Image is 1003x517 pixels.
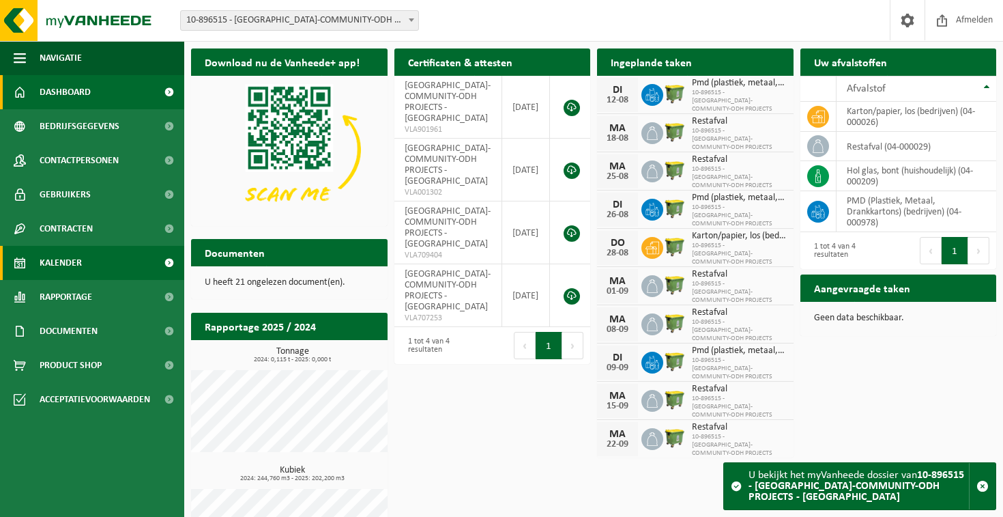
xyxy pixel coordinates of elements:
[663,388,686,411] img: WB-1100-HPE-GN-51
[692,422,787,433] span: Restafval
[40,314,98,348] span: Documenten
[597,48,706,75] h2: Ingeplande taken
[692,204,787,228] span: 10-896515 - [GEOGRAPHIC_DATA]-COMMUNITY-ODH PROJECTS
[663,235,686,258] img: WB-1100-HPE-GN-51
[604,96,631,105] div: 12-08
[968,237,989,264] button: Next
[604,134,631,143] div: 18-08
[604,325,631,335] div: 08-09
[663,426,686,449] img: WB-1100-HPE-GN-51
[205,278,374,288] p: U heeft 21 ongelezen document(en).
[562,332,583,359] button: Next
[181,11,418,30] span: 10-896515 - ASIAT PARK-COMMUNITY-ODH PROJECTS - VILVOORDE
[405,81,491,124] span: [GEOGRAPHIC_DATA]-COMMUNITY-ODH PROJECTS - [GEOGRAPHIC_DATA]
[663,158,686,182] img: WB-1100-HPE-GN-51
[800,275,924,301] h2: Aangevraagde taken
[692,384,787,395] span: Restafval
[692,231,787,242] span: Karton/papier, los (bedrijven)
[604,440,631,449] div: 22-09
[800,48,901,75] h2: Uw afvalstoffen
[198,466,388,482] h3: Kubiek
[198,357,388,363] span: 2024: 0,115 t - 2025: 0,000 t
[692,116,787,127] span: Restafval
[604,352,631,363] div: DI
[405,206,491,249] span: [GEOGRAPHIC_DATA]-COMMUNITY-ODH PROJECTS - [GEOGRAPHIC_DATA]
[394,48,526,75] h2: Certificaten & attesten
[198,347,388,363] h3: Tonnage
[405,124,491,135] span: VLA901961
[604,172,631,182] div: 25-08
[286,339,386,367] a: Bekijk rapportage
[191,313,330,339] h2: Rapportage 2025 / 2024
[604,199,631,210] div: DI
[604,210,631,220] div: 26-08
[663,197,686,220] img: WB-1100-HPE-GN-51
[837,191,997,232] td: PMD (Plastiek, Metaal, Drankkartons) (bedrijven) (04-000978)
[663,311,686,335] img: WB-1100-HPE-GN-51
[692,193,787,204] span: Pmd (plastiek, metaal, drankkartons) (bedrijven)
[604,161,631,172] div: MA
[604,391,631,402] div: MA
[837,132,997,161] td: restafval (04-000029)
[405,187,491,198] span: VLA001302
[920,237,942,264] button: Previous
[502,264,550,327] td: [DATE]
[692,433,787,458] span: 10-896515 - [GEOGRAPHIC_DATA]-COMMUNITY-ODH PROJECTS
[604,249,631,258] div: 28-08
[405,143,491,186] span: [GEOGRAPHIC_DATA]-COMMUNITY-ODH PROJECTS - [GEOGRAPHIC_DATA]
[40,212,93,246] span: Contracten
[191,48,373,75] h2: Download nu de Vanheede+ app!
[807,236,892,266] div: 1 tot 4 van 4 resultaten
[40,178,91,212] span: Gebruikers
[40,109,119,143] span: Bedrijfsgegevens
[692,318,787,343] span: 10-896515 - [GEOGRAPHIC_DATA]-COMMUNITY-ODH PROJECTS
[837,102,997,132] td: karton/papier, los (bedrijven) (04-000026)
[692,127,787,152] span: 10-896515 - [GEOGRAPHIC_DATA]-COMMUNITY-ODH PROJECTS
[604,402,631,411] div: 15-09
[405,250,491,261] span: VLA709404
[40,280,92,314] span: Rapportage
[663,82,686,105] img: WB-1100-HPE-GN-51
[748,470,964,503] strong: 10-896515 - [GEOGRAPHIC_DATA]-COMMUNITY-ODH PROJECTS - [GEOGRAPHIC_DATA]
[663,120,686,143] img: WB-1100-HPE-GN-51
[40,382,150,417] span: Acceptatievoorwaarden
[40,41,82,75] span: Navigatie
[692,242,787,266] span: 10-896515 - [GEOGRAPHIC_DATA]-COMMUNITY-ODH PROJECTS
[191,76,388,223] img: Download de VHEPlus App
[692,269,787,280] span: Restafval
[40,75,91,109] span: Dashboard
[814,313,983,323] p: Geen data beschikbaar.
[692,346,787,357] span: Pmd (plastiek, metaal, drankkartons) (bedrijven)
[748,463,969,509] div: U bekijkt het myVanheede dossier van
[604,123,631,134] div: MA
[40,143,119,178] span: Contactpersonen
[942,237,968,264] button: 1
[663,273,686,296] img: WB-1100-HPE-GN-51
[604,238,631,249] div: DO
[401,331,486,361] div: 1 tot 4 van 4 resultaten
[692,165,787,190] span: 10-896515 - [GEOGRAPHIC_DATA]-COMMUNITY-ODH PROJECTS
[40,348,102,382] span: Product Shop
[405,269,491,312] span: [GEOGRAPHIC_DATA]-COMMUNITY-ODH PROJECTS - [GEOGRAPHIC_DATA]
[692,307,787,318] span: Restafval
[604,314,631,325] div: MA
[692,357,787,381] span: 10-896515 - [GEOGRAPHIC_DATA]-COMMUNITY-ODH PROJECTS
[502,201,550,264] td: [DATE]
[692,280,787,305] span: 10-896515 - [GEOGRAPHIC_DATA]-COMMUNITY-ODH PROJECTS
[837,161,997,191] td: hol glas, bont (huishoudelijk) (04-000209)
[604,85,631,96] div: DI
[847,83,886,94] span: Afvalstof
[692,154,787,165] span: Restafval
[692,89,787,113] span: 10-896515 - [GEOGRAPHIC_DATA]-COMMUNITY-ODH PROJECTS
[180,10,419,31] span: 10-896515 - ASIAT PARK-COMMUNITY-ODH PROJECTS - VILVOORDE
[405,313,491,324] span: VLA707253
[40,246,82,280] span: Kalender
[514,332,536,359] button: Previous
[502,139,550,201] td: [DATE]
[692,78,787,89] span: Pmd (plastiek, metaal, drankkartons) (bedrijven)
[191,239,278,266] h2: Documenten
[198,475,388,482] span: 2024: 244,760 m3 - 2025: 202,200 m3
[536,332,562,359] button: 1
[604,429,631,440] div: MA
[604,276,631,287] div: MA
